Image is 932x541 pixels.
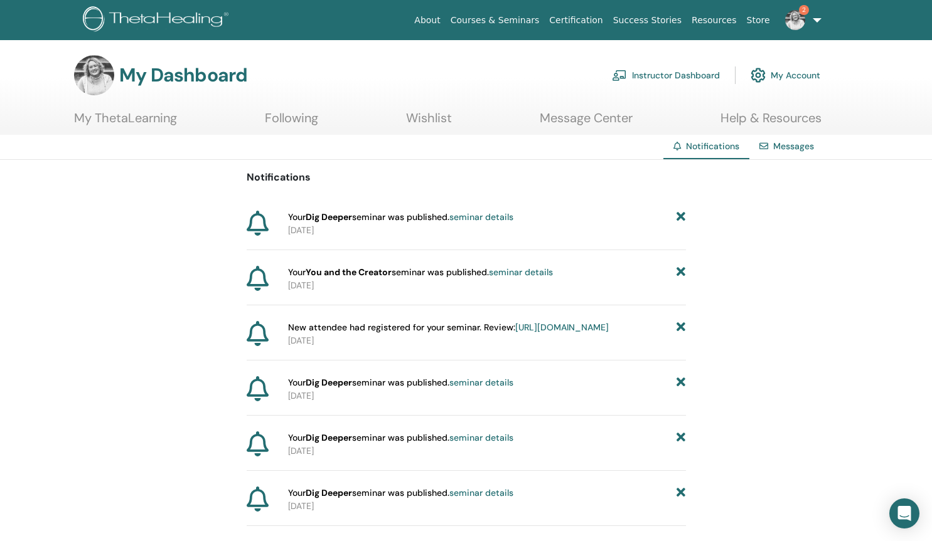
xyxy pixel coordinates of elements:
a: seminar details [489,266,553,278]
strong: Dig Deeper [306,211,352,223]
img: logo.png [83,6,233,34]
p: [DATE] [288,500,686,513]
span: 2 [799,5,809,15]
strong: Dig Deeper [306,432,352,443]
span: Notifications [686,140,739,152]
strong: Dig Deeper [306,377,352,388]
a: seminar details [449,377,513,388]
span: Your seminar was published. [288,431,513,444]
a: Messages [773,140,814,152]
p: [DATE] [288,334,686,347]
a: seminar details [449,211,513,223]
a: Certification [544,9,608,32]
span: New attendee had registered for your seminar. Review: [288,321,609,334]
a: seminar details [449,487,513,498]
img: default.jpg [785,10,805,30]
a: Wishlist [406,110,452,135]
p: Notifications [247,170,686,185]
a: My ThetaLearning [74,110,177,135]
p: [DATE] [288,389,686,402]
p: [DATE] [288,444,686,458]
a: Help & Resources [720,110,822,135]
a: About [409,9,445,32]
h3: My Dashboard [119,64,247,87]
img: chalkboard-teacher.svg [612,70,627,81]
div: Open Intercom Messenger [889,498,919,528]
span: Your seminar was published. [288,211,513,224]
a: seminar details [449,432,513,443]
p: [DATE] [288,224,686,237]
p: [DATE] [288,279,686,292]
a: Store [742,9,775,32]
img: default.jpg [74,55,114,95]
a: Instructor Dashboard [612,61,720,89]
a: Message Center [540,110,633,135]
a: Following [265,110,318,135]
a: My Account [751,61,820,89]
span: Your seminar was published. [288,376,513,389]
span: Your seminar was published. [288,266,553,279]
strong: You and the Creator [306,266,392,278]
img: cog.svg [751,65,766,86]
span: Your seminar was published. [288,486,513,500]
a: Courses & Seminars [446,9,545,32]
strong: Dig Deeper [306,487,352,498]
a: [URL][DOMAIN_NAME] [515,322,609,333]
a: Success Stories [608,9,687,32]
a: Resources [687,9,742,32]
